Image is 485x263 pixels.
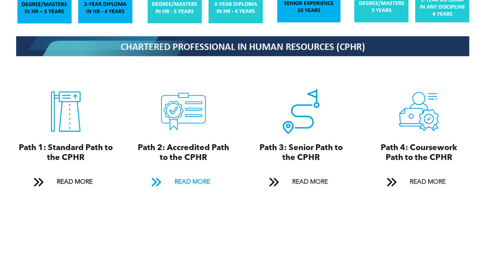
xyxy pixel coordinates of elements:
span: Path 2: Accredited Path to the CPHR [138,144,229,162]
a: READ MORE [263,174,340,190]
span: READ MORE [54,174,96,190]
a: READ MORE [27,174,104,190]
span: Path 1: Standard Path to the CPHR [19,144,113,162]
a: READ MORE [380,174,457,190]
span: READ MORE [171,174,213,190]
a: READ MORE [145,174,222,190]
span: READ MORE [289,174,331,190]
span: READ MORE [407,174,449,190]
span: Path 3: Senior Path to the CPHR [260,144,343,162]
span: Path 4: Coursework Path to the CPHR [381,144,457,162]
